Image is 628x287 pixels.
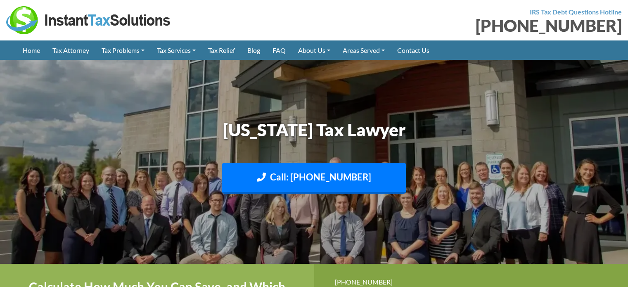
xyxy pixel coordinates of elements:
[202,40,241,60] a: Tax Relief
[6,15,171,23] a: Instant Tax Solutions Logo
[95,40,151,60] a: Tax Problems
[222,163,406,194] a: Call: [PHONE_NUMBER]
[337,40,391,60] a: Areas Served
[85,118,543,142] h1: [US_STATE] Tax Lawyer
[391,40,436,60] a: Contact Us
[6,6,171,34] img: Instant Tax Solutions Logo
[17,40,46,60] a: Home
[46,40,95,60] a: Tax Attorney
[530,8,622,16] strong: IRS Tax Debt Questions Hotline
[241,40,266,60] a: Blog
[151,40,202,60] a: Tax Services
[292,40,337,60] a: About Us
[266,40,292,60] a: FAQ
[320,17,622,34] div: [PHONE_NUMBER]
